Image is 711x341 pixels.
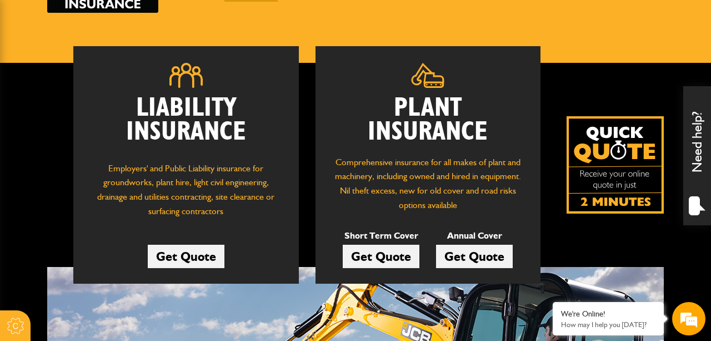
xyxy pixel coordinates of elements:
p: Comprehensive insurance for all makes of plant and machinery, including owned and hired in equipm... [332,155,524,212]
p: Annual Cover [436,229,513,243]
p: How may I help you today? [561,320,655,329]
a: Get Quote [436,245,513,268]
h2: Plant Insurance [332,96,524,144]
div: We're Online! [561,309,655,319]
a: Get your insurance quote isn just 2-minutes [567,116,664,214]
a: Get Quote [343,245,419,268]
img: Quick Quote [567,116,664,214]
div: Need help? [683,86,711,225]
p: Short Term Cover [343,229,419,243]
a: Get Quote [148,245,224,268]
h2: Liability Insurance [90,96,282,150]
p: Employers' and Public Liability insurance for groundworks, plant hire, light civil engineering, d... [90,161,282,224]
